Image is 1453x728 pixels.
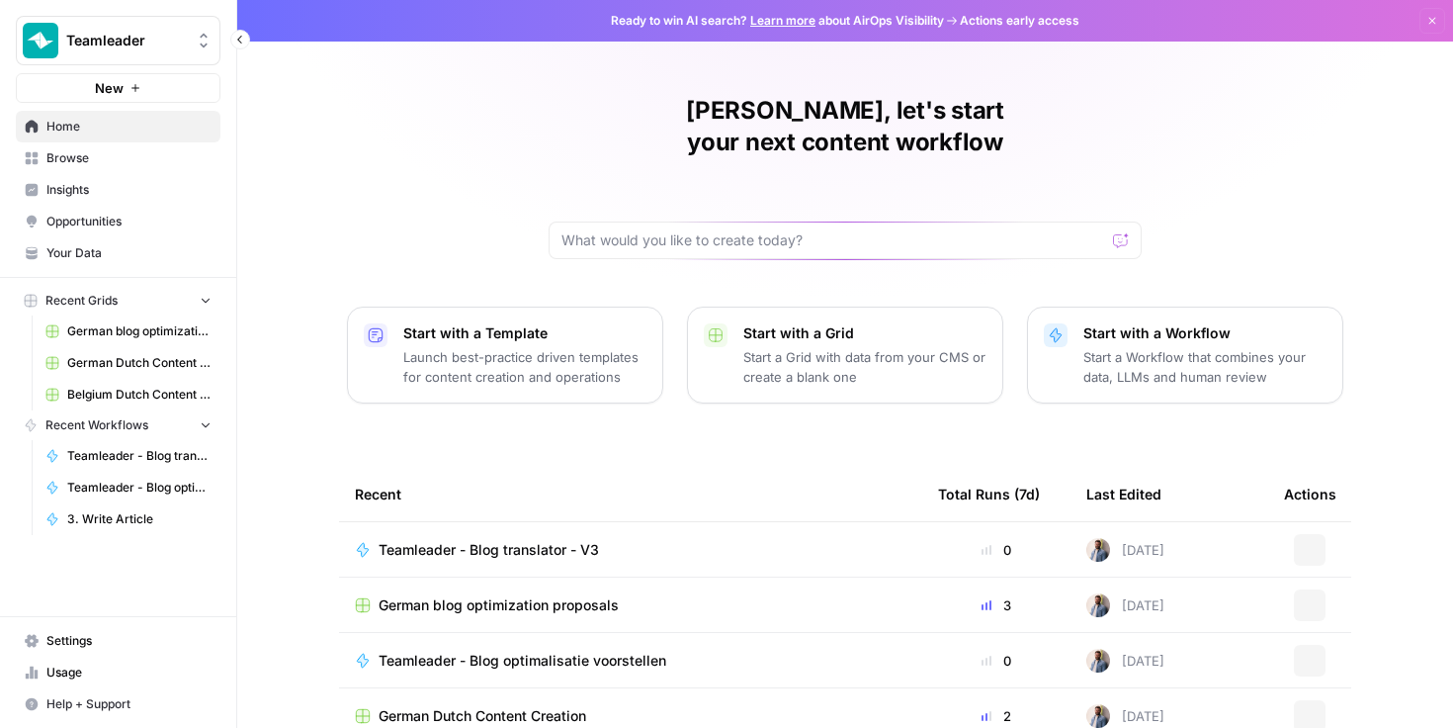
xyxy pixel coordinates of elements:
[95,78,124,98] span: New
[355,651,906,671] a: Teamleader - Blog optimalisatie voorstellen
[938,467,1040,521] div: Total Runs (7d)
[16,688,220,720] button: Help + Support
[46,118,212,136] span: Home
[1086,704,1164,728] div: [DATE]
[1086,704,1110,728] img: 542af2wjek5zirkck3dd1n2hljhm
[16,286,220,316] button: Recent Grids
[743,347,986,387] p: Start a Grid with data from your CMS or create a blank one
[16,142,220,174] a: Browse
[750,13,815,28] a: Learn more
[46,632,212,650] span: Settings
[938,595,1055,615] div: 3
[355,467,906,521] div: Recent
[1086,649,1164,673] div: [DATE]
[67,447,212,465] span: Teamleader - Blog translator - V3
[355,595,906,615] a: German blog optimization proposals
[379,651,666,671] span: Teamleader - Blog optimalisatie voorstellen
[16,410,220,440] button: Recent Workflows
[1083,323,1326,343] p: Start with a Workflow
[23,23,58,58] img: Teamleader Logo
[1086,467,1161,521] div: Last Edited
[347,307,663,404] button: Start with a TemplateLaunch best-practice driven templates for content creation and operations
[938,540,1055,560] div: 0
[355,706,906,726] a: German Dutch Content Creation
[37,316,220,347] a: German blog optimization proposals
[561,230,1105,250] input: What would you like to create today?
[1086,593,1164,617] div: [DATE]
[1086,649,1110,673] img: 542af2wjek5zirkck3dd1n2hljhm
[46,181,212,199] span: Insights
[938,706,1055,726] div: 2
[45,292,118,310] span: Recent Grids
[67,510,212,528] span: 3. Write Article
[611,12,944,30] span: Ready to win AI search? about AirOps Visibility
[1086,593,1110,617] img: 542af2wjek5zirkck3dd1n2hljhm
[46,149,212,167] span: Browse
[67,354,212,372] span: German Dutch Content Creation
[37,472,220,503] a: Teamleader - Blog optimalisatie voorstellen
[37,379,220,410] a: Belgium Dutch Content Creation
[45,416,148,434] span: Recent Workflows
[938,651,1055,671] div: 0
[355,540,906,560] a: Teamleader - Blog translator - V3
[743,323,986,343] p: Start with a Grid
[379,540,599,560] span: Teamleader - Blog translator - V3
[1027,307,1343,404] button: Start with a WorkflowStart a Workflow that combines your data, LLMs and human review
[1083,347,1326,387] p: Start a Workflow that combines your data, LLMs and human review
[549,95,1142,158] h1: [PERSON_NAME], let's start your next content workflow
[16,657,220,688] a: Usage
[67,322,212,340] span: German blog optimization proposals
[16,16,220,65] button: Workspace: Teamleader
[379,595,619,615] span: German blog optimization proposals
[46,213,212,230] span: Opportunities
[66,31,186,50] span: Teamleader
[403,347,646,387] p: Launch best-practice driven templates for content creation and operations
[37,503,220,535] a: 3. Write Article
[16,73,220,103] button: New
[403,323,646,343] p: Start with a Template
[46,244,212,262] span: Your Data
[67,386,212,404] span: Belgium Dutch Content Creation
[687,307,1003,404] button: Start with a GridStart a Grid with data from your CMS or create a blank one
[379,706,586,726] span: German Dutch Content Creation
[16,206,220,237] a: Opportunities
[16,111,220,142] a: Home
[37,347,220,379] a: German Dutch Content Creation
[46,695,212,713] span: Help + Support
[16,174,220,206] a: Insights
[1086,538,1110,562] img: 542af2wjek5zirkck3dd1n2hljhm
[960,12,1079,30] span: Actions early access
[67,479,212,497] span: Teamleader - Blog optimalisatie voorstellen
[16,625,220,657] a: Settings
[37,440,220,472] a: Teamleader - Blog translator - V3
[1284,467,1336,521] div: Actions
[16,237,220,269] a: Your Data
[46,664,212,682] span: Usage
[1086,538,1164,562] div: [DATE]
